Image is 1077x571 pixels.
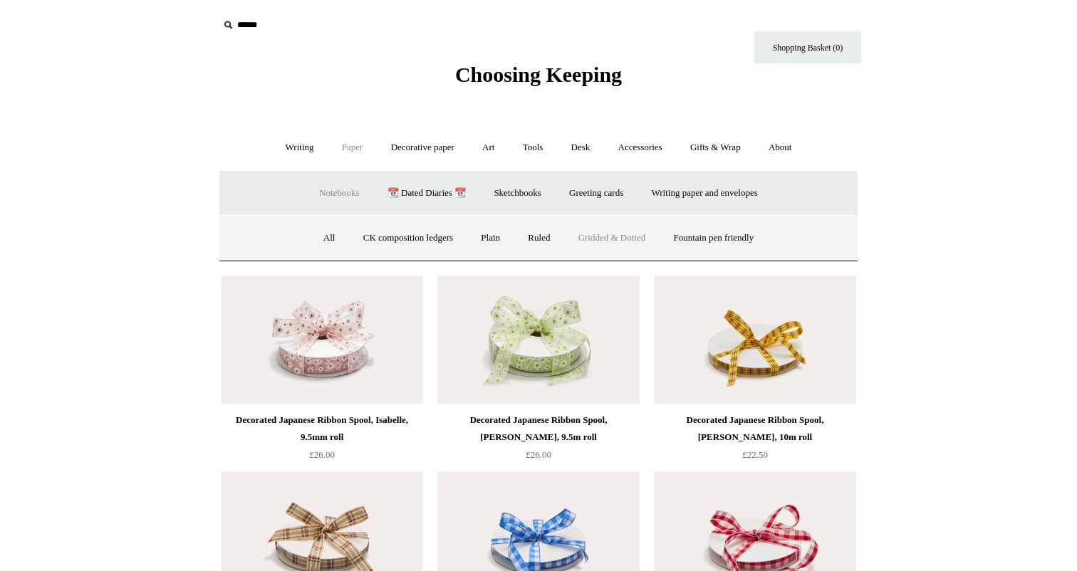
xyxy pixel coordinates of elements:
a: All [311,219,348,257]
a: Fountain pen friendly [661,219,767,257]
a: Paper [329,129,376,167]
img: Decorated Japanese Ribbon Spool, Jean, 10m roll [654,276,856,404]
a: Gridded & Dotted [566,219,659,257]
a: About [756,129,805,167]
div: Decorated Japanese Ribbon Spool, [PERSON_NAME], 10m roll [657,412,853,446]
a: Notebooks [306,174,372,212]
a: Decorated Japanese Ribbon Spool, [PERSON_NAME], 10m roll £22.50 [654,412,856,470]
a: Choosing Keeping [455,74,622,84]
a: Gifts & Wrap [677,129,754,167]
a: Writing [273,129,327,167]
img: Decorated Japanese Ribbon Spool, Sally, 9.5m roll [437,276,640,404]
a: Shopping Basket (0) [754,31,861,63]
a: Writing paper and envelopes [639,174,771,212]
a: Desk [558,129,603,167]
img: Decorated Japanese Ribbon Spool, Isabelle, 9.5mm roll [221,276,423,404]
a: Art [469,129,507,167]
a: Greeting cards [556,174,636,212]
a: Decorated Japanese Ribbon Spool, [PERSON_NAME], 9.5m roll £26.00 [437,412,640,470]
a: Decorated Japanese Ribbon Spool, Jean, 10m roll Decorated Japanese Ribbon Spool, Jean, 10m roll [654,276,856,404]
div: Decorated Japanese Ribbon Spool, Isabelle, 9.5mm roll [224,412,420,446]
a: Decorative paper [378,129,467,167]
a: Tools [510,129,556,167]
a: Sketchbooks [481,174,553,212]
span: Choosing Keeping [455,63,622,86]
span: £26.00 [526,449,551,460]
a: Accessories [605,129,675,167]
a: Plain [468,219,513,257]
span: £26.00 [309,449,335,460]
a: CK composition ledgers [350,219,466,257]
a: 📆 Dated Diaries 📆 [375,174,479,212]
span: £22.50 [742,449,768,460]
a: Decorated Japanese Ribbon Spool, Isabelle, 9.5mm roll £26.00 [221,412,423,470]
a: Ruled [515,219,563,257]
div: Decorated Japanese Ribbon Spool, [PERSON_NAME], 9.5m roll [441,412,636,446]
a: Decorated Japanese Ribbon Spool, Sally, 9.5m roll Decorated Japanese Ribbon Spool, Sally, 9.5m roll [437,276,640,404]
a: Decorated Japanese Ribbon Spool, Isabelle, 9.5mm roll Decorated Japanese Ribbon Spool, Isabelle, ... [221,276,423,404]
